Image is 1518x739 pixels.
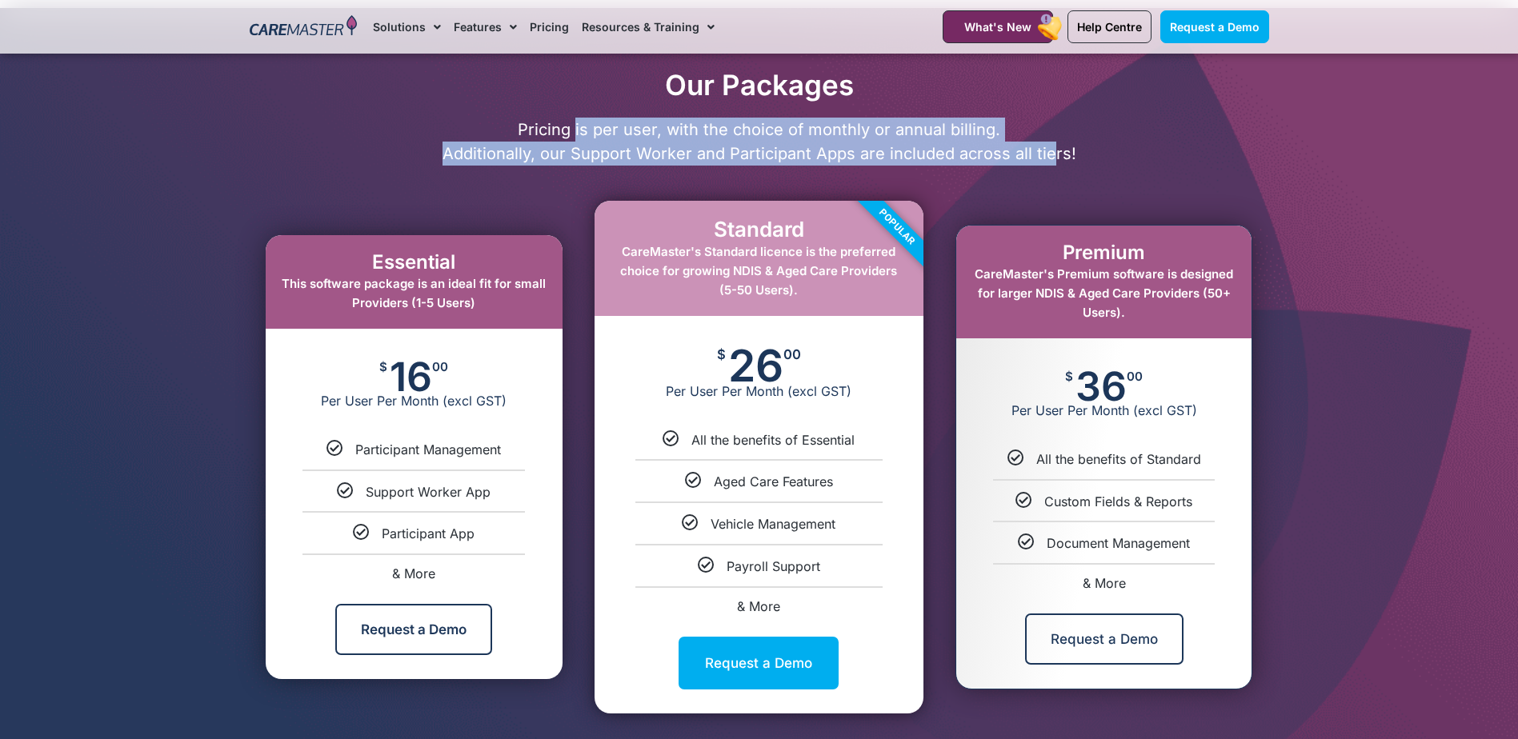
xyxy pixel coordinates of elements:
[392,565,435,581] span: & More
[1127,370,1143,382] span: 00
[242,118,1277,166] p: Pricing is per user, with the choice of monthly or annual billing. Additionally, our Support Work...
[1036,451,1201,467] span: All the benefits of Standard
[717,348,726,362] span: $
[691,432,855,448] span: All the benefits of Essential
[250,15,358,39] img: CareMaster Logo
[242,68,1277,102] h2: Our Packages
[382,525,475,541] span: Participant App
[366,484,491,500] span: Support Worker App
[1170,20,1260,34] span: Request a Demo
[727,558,820,574] span: Payroll Support
[975,266,1233,320] span: CareMaster's Premium software is designed for larger NDIS & Aged Care Providers (50+ Users).
[1160,10,1269,43] a: Request a Demo
[711,516,835,532] span: Vehicle Management
[806,136,988,318] div: Popular
[335,604,492,655] a: Request a Demo
[355,441,501,457] span: Participant Management
[620,244,897,298] span: CareMaster's Standard licence is the preferred choice for growing NDIS & Aged Care Providers (5-5...
[1083,575,1126,591] span: & More
[1065,370,1073,382] span: $
[679,637,839,689] a: Request a Demo
[783,348,801,362] span: 00
[282,251,547,274] h2: Essential
[379,361,387,373] span: $
[1044,493,1192,509] span: Custom Fields & Reports
[595,383,923,399] span: Per User Per Month (excl GST)
[972,242,1236,265] h2: Premium
[282,276,546,310] span: This software package is an ideal fit for small Providers (1-5 Users)
[1075,370,1127,402] span: 36
[1025,613,1184,665] a: Request a Demo
[1047,535,1190,551] span: Document Management
[737,598,780,614] span: & More
[1077,20,1142,34] span: Help Centre
[714,473,833,489] span: Aged Care Features
[728,348,783,383] span: 26
[611,217,907,242] h2: Standard
[432,361,448,373] span: 00
[1067,10,1152,43] a: Help Centre
[964,20,1031,34] span: What's New
[943,10,1053,43] a: What's New
[266,393,563,409] span: Per User Per Month (excl GST)
[956,402,1252,418] span: Per User Per Month (excl GST)
[390,361,432,393] span: 16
